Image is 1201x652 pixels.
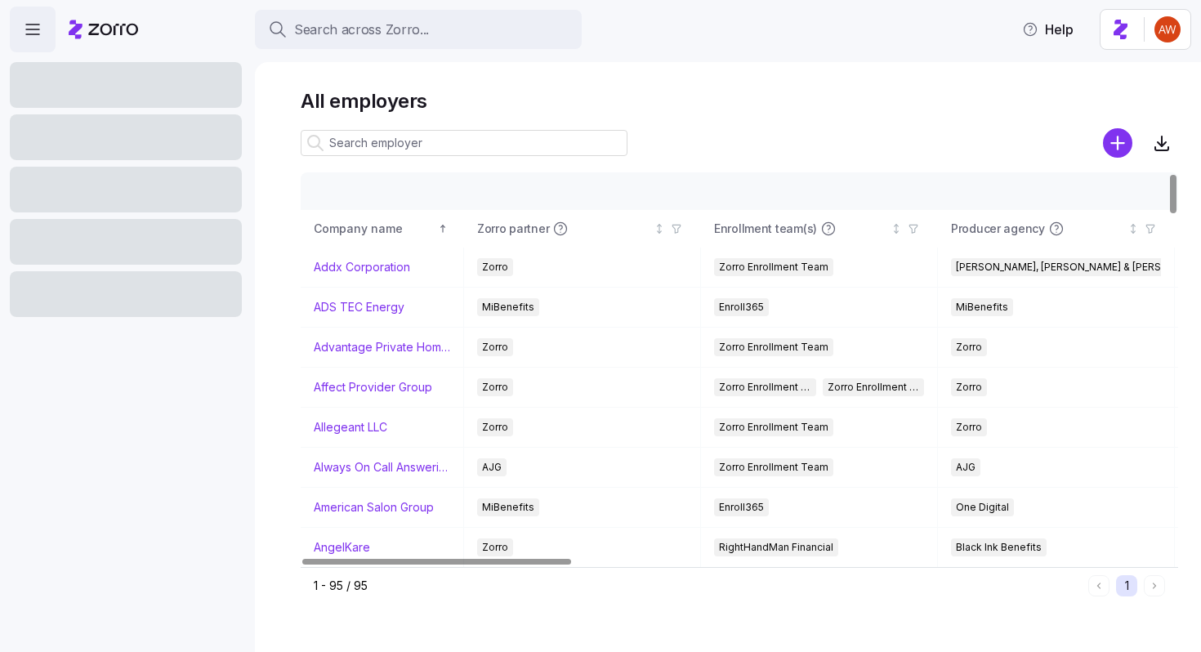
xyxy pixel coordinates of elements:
span: Enroll365 [719,298,764,316]
th: Company nameSorted ascending [301,210,464,248]
a: Allegeant LLC [314,419,387,435]
span: Search across Zorro... [294,20,429,40]
span: Zorro [482,378,508,396]
button: Previous page [1088,575,1109,596]
div: Not sorted [1127,223,1139,234]
div: Not sorted [654,223,665,234]
span: Zorro [956,338,982,356]
a: Advantage Private Home Care [314,339,450,355]
img: 3c671664b44671044fa8929adf5007c6 [1154,16,1181,42]
a: Affect Provider Group [314,379,432,395]
h1: All employers [301,88,1178,114]
span: Zorro [482,258,508,276]
span: Zorro Enrollment Team [719,378,811,396]
span: Producer agency [951,221,1045,237]
a: AngelKare [314,539,370,556]
span: MiBenefits [482,498,534,516]
span: Zorro [482,338,508,356]
span: Zorro [482,418,508,436]
span: AJG [482,458,502,476]
span: Enrollment team(s) [714,221,817,237]
svg: add icon [1103,128,1132,158]
span: Zorro [956,418,982,436]
button: Search across Zorro... [255,10,582,49]
span: Zorro Enrollment Experts [828,378,920,396]
th: Producer agencyNot sorted [938,210,1175,248]
button: Next page [1144,575,1165,596]
div: Company name [314,220,435,238]
div: Not sorted [891,223,902,234]
div: Sorted ascending [437,223,449,234]
span: Zorro Enrollment Team [719,458,828,476]
th: Zorro partnerNot sorted [464,210,701,248]
span: Zorro Enrollment Team [719,418,828,436]
span: AJG [956,458,976,476]
button: Help [1009,13,1087,46]
a: Always On Call Answering Service [314,459,450,476]
a: ADS TEC Energy [314,299,404,315]
span: Enroll365 [719,498,764,516]
input: Search employer [301,130,627,156]
button: 1 [1116,575,1137,596]
span: Zorro [956,378,982,396]
a: American Salon Group [314,499,434,516]
span: Zorro Enrollment Team [719,338,828,356]
div: 1 - 95 / 95 [314,578,1082,594]
span: Black Ink Benefits [956,538,1042,556]
span: Zorro [482,538,508,556]
span: Help [1022,20,1074,39]
span: MiBenefits [956,298,1008,316]
th: Enrollment team(s)Not sorted [701,210,938,248]
span: One Digital [956,498,1009,516]
a: Addx Corporation [314,259,410,275]
span: Zorro partner [477,221,549,237]
span: MiBenefits [482,298,534,316]
span: RightHandMan Financial [719,538,833,556]
span: Zorro Enrollment Team [719,258,828,276]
